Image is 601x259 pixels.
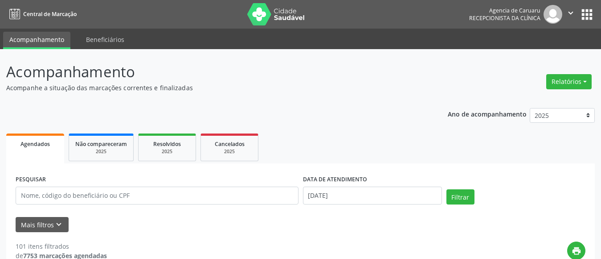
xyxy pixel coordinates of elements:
[80,32,131,47] a: Beneficiários
[469,14,540,22] span: Recepcionista da clínica
[75,140,127,148] span: Não compareceram
[145,148,189,155] div: 2025
[579,7,595,22] button: apps
[562,5,579,24] button: 
[16,217,69,233] button: Mais filtroskeyboard_arrow_down
[446,189,474,205] button: Filtrar
[303,173,367,187] label: DATA DE ATENDIMENTO
[303,187,442,205] input: Selecione um intervalo
[207,148,252,155] div: 2025
[546,74,592,89] button: Relatórios
[75,148,127,155] div: 2025
[16,173,46,187] label: PESQUISAR
[215,140,245,148] span: Cancelados
[6,7,77,21] a: Central de Marcação
[6,61,418,83] p: Acompanhamento
[16,242,107,251] div: 101 itens filtrados
[54,220,64,230] i: keyboard_arrow_down
[544,5,562,24] img: img
[16,187,298,205] input: Nome, código do beneficiário ou CPF
[469,7,540,14] div: Agencia de Caruaru
[448,108,527,119] p: Ano de acompanhamento
[3,32,70,49] a: Acompanhamento
[566,8,576,18] i: 
[23,10,77,18] span: Central de Marcação
[20,140,50,148] span: Agendados
[153,140,181,148] span: Resolvidos
[572,246,581,256] i: print
[6,83,418,92] p: Acompanhe a situação das marcações correntes e finalizadas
